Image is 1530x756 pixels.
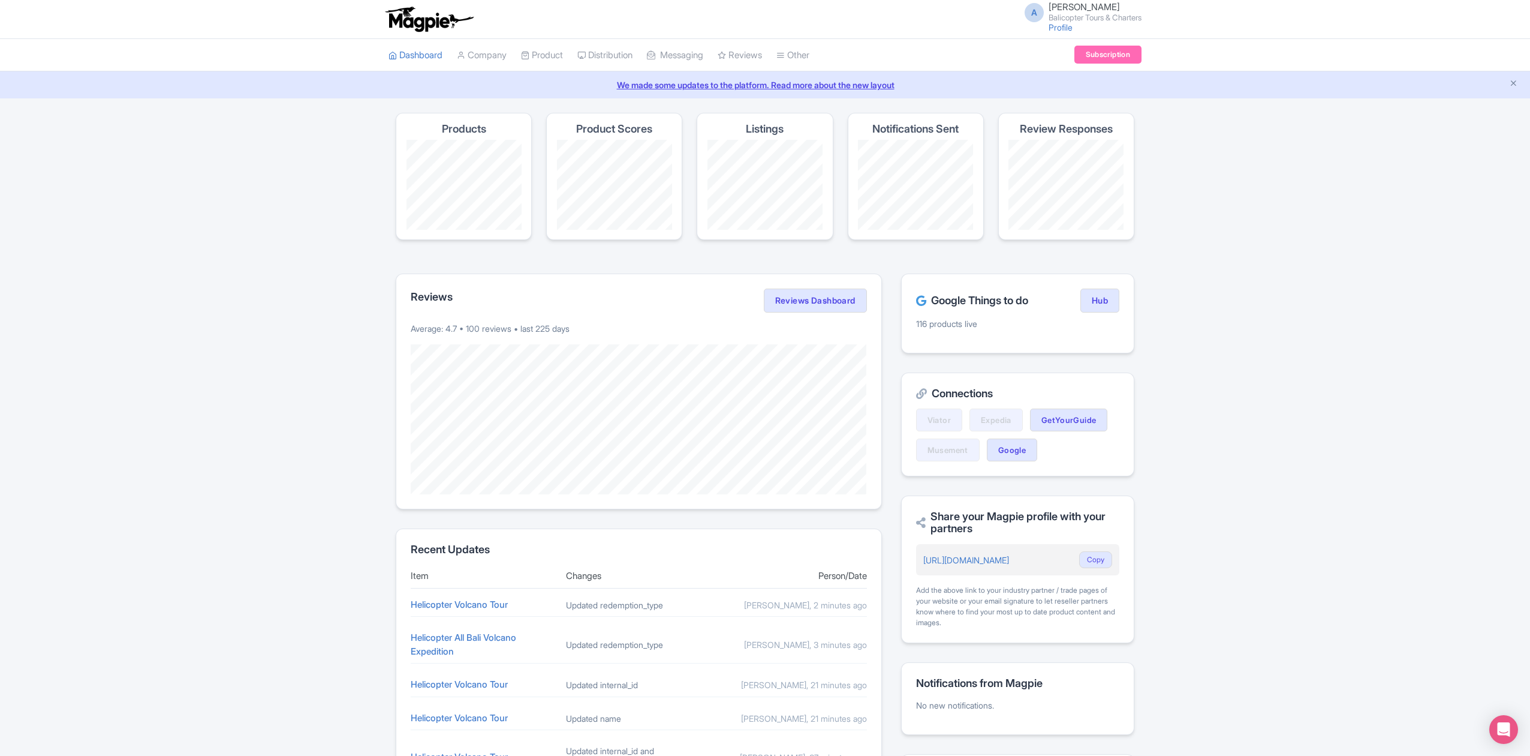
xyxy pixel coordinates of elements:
a: Product [521,39,563,72]
div: [PERSON_NAME], 3 minutes ago [721,638,867,651]
h4: Listings [746,123,784,135]
h4: Product Scores [576,123,652,135]
small: Balicopter Tours & Charters [1049,14,1142,22]
a: Helicopter Volcano Tour [411,712,508,724]
h2: Notifications from Magpie [916,677,1119,689]
div: Updated redemption_type [566,638,712,651]
img: logo-ab69f6fb50320c5b225c76a69d11143b.png [382,6,475,32]
div: Add the above link to your industry partner / trade pages of your website or your email signature... [916,585,1119,628]
div: Item [411,569,556,583]
h4: Notifications Sent [872,123,959,135]
h2: Reviews [411,291,453,303]
a: GetYourGuide [1030,409,1108,431]
button: Close announcement [1509,77,1518,91]
span: [PERSON_NAME] [1049,1,1120,13]
div: Updated redemption_type [566,599,712,611]
h4: Products [442,123,486,135]
a: Musement [916,439,980,461]
div: Changes [566,569,712,583]
a: Company [457,39,507,72]
div: Updated name [566,712,712,725]
a: Helicopter Volcano Tour [411,599,508,610]
a: Helicopter Volcano Tour [411,679,508,690]
h2: Connections [916,388,1119,400]
a: Dashboard [388,39,442,72]
h4: Review Responses [1020,123,1113,135]
div: Updated internal_id [566,679,712,691]
p: 116 products live [916,317,1119,330]
a: Viator [916,409,962,431]
a: Subscription [1074,46,1142,64]
a: Profile [1049,22,1073,32]
div: Open Intercom Messenger [1489,715,1518,744]
p: No new notifications. [916,699,1119,712]
a: Reviews [718,39,762,72]
a: Reviews Dashboard [764,289,867,313]
div: [PERSON_NAME], 21 minutes ago [721,712,867,725]
div: Person/Date [721,569,867,583]
p: Average: 4.7 • 100 reviews • last 225 days [411,322,867,335]
h2: Share your Magpie profile with your partners [916,511,1119,535]
a: A [PERSON_NAME] Balicopter Tours & Charters [1017,2,1142,22]
div: [PERSON_NAME], 2 minutes ago [721,599,867,611]
button: Copy [1079,551,1112,568]
a: [URL][DOMAIN_NAME] [923,555,1009,565]
a: Distribution [577,39,633,72]
a: We made some updates to the platform. Read more about the new layout [7,79,1523,91]
a: Google [987,439,1037,461]
div: [PERSON_NAME], 21 minutes ago [721,679,867,691]
a: Helicopter All Bali Volcano Expedition [411,632,516,657]
a: Other [776,39,809,72]
a: Hub [1080,289,1119,313]
h2: Google Things to do [916,295,1028,307]
h2: Recent Updates [411,544,867,556]
span: A [1025,3,1044,22]
a: Messaging [647,39,703,72]
a: Expedia [969,409,1023,431]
